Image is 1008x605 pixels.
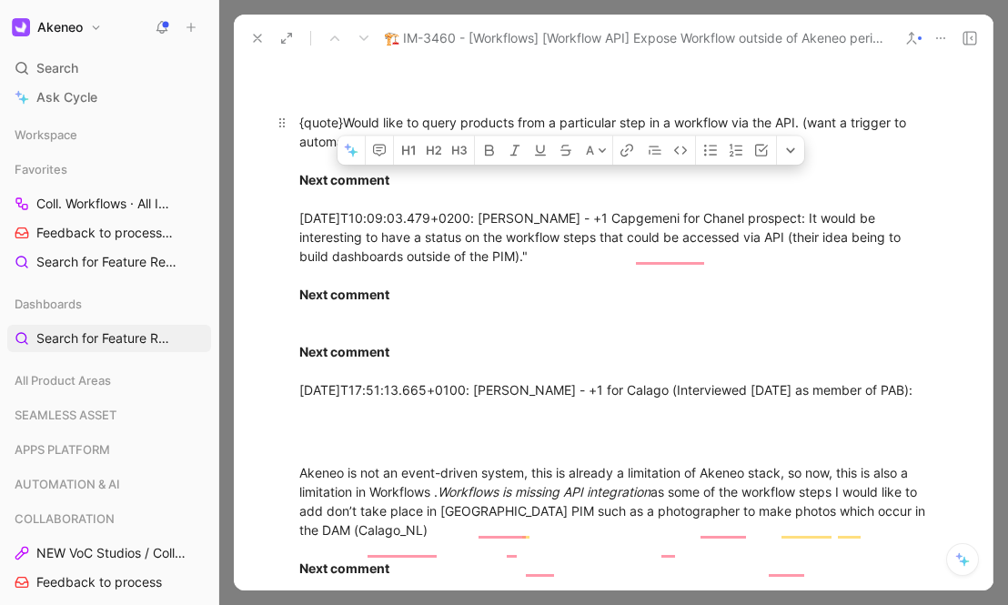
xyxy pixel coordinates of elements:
[36,224,178,243] span: Feedback to process
[7,367,211,394] div: All Product Areas
[15,440,110,459] span: APPS PLATFORM
[7,156,211,183] div: Favorites
[7,470,211,498] div: AUTOMATION & AI
[37,19,83,35] h1: Akeneo
[384,27,892,49] span: 🏗️ IM-3460 - [Workflows] [Workflow API] Expose Workflow outside of Akeneo perimeter
[36,86,97,108] span: Ask Cycle
[7,436,211,463] div: APPS PLATFORM
[7,84,211,111] a: Ask Cycle
[7,15,106,40] button: AkeneoAkeneo
[7,290,211,352] div: DashboardsSearch for Feature Requests
[299,172,389,187] strong: Next comment
[299,560,389,576] strong: Next comment
[7,436,211,469] div: APPS PLATFORM
[15,406,116,424] span: SEAMLESS ASSET
[299,287,389,302] strong: Next comment
[7,290,211,318] div: Dashboards
[438,484,650,499] em: Workflows is missing API integration
[7,190,211,217] a: Coll. Workflows · All IMs
[7,470,211,503] div: AUTOMATION & AI
[15,371,111,389] span: All Product Areas
[15,295,82,313] span: Dashboards
[7,325,211,352] a: Search for Feature Requests
[7,219,211,247] a: Feedback to processCOLLABORATION
[36,573,162,591] span: Feedback to process
[15,509,115,528] span: COLLABORATION
[15,160,67,178] span: Favorites
[7,401,211,429] div: SEAMLESS ASSET
[36,195,180,214] span: Coll. Workflows · All IMs
[7,505,211,532] div: COLLABORATION
[15,126,77,144] span: Workspace
[7,121,211,148] div: Workspace
[7,539,211,567] a: NEW VoC Studios / Collaboration
[7,55,211,82] div: Search
[299,344,389,359] strong: Next comment
[36,253,179,272] span: Search for Feature Requests
[7,367,211,399] div: All Product Areas
[36,329,172,348] span: Search for Feature Requests
[7,569,211,596] a: Feedback to process
[15,475,120,493] span: AUTOMATION & AI
[7,401,211,434] div: SEAMLESS ASSET
[299,113,929,399] div: {quote}Would like to query products from a particular step in a workflow via the API. (want a tri...
[36,544,189,562] span: NEW VoC Studios / Collaboration
[7,248,211,276] a: Search for Feature Requests
[12,18,30,36] img: Akeneo
[36,57,78,79] span: Search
